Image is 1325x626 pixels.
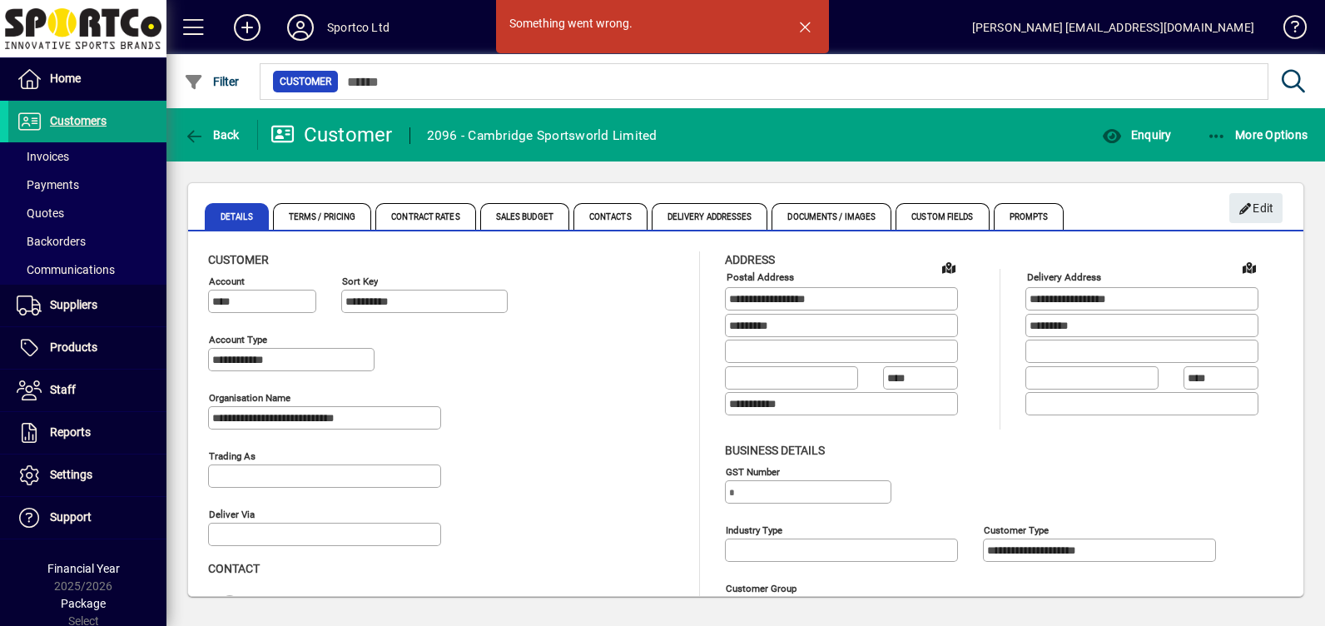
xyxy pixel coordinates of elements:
button: Back [180,120,244,150]
a: Reports [8,412,166,454]
span: Contract Rates [375,203,475,230]
span: Payments [17,178,79,191]
a: Home [8,58,166,100]
span: Products [50,340,97,354]
span: Home [50,72,81,85]
div: [PERSON_NAME] [EMAIL_ADDRESS][DOMAIN_NAME] [972,14,1254,41]
mat-label: Trading as [209,450,256,462]
a: View on map [1236,254,1263,281]
span: Settings [50,468,92,481]
button: More Options [1203,120,1313,150]
button: Add [221,12,274,42]
a: Settings [8,455,166,496]
mat-label: Sort key [342,276,378,287]
span: Communications [17,263,115,276]
button: Edit [1229,193,1283,223]
span: Customer [280,73,331,90]
span: Invoices [17,150,69,163]
span: Financial Year [47,562,120,575]
span: Contact [208,562,260,575]
a: Support [8,497,166,539]
span: Staff [50,383,76,396]
span: Support [50,510,92,524]
mat-label: Deliver via [209,509,255,520]
a: Backorders [8,227,166,256]
mat-label: Customer group [726,582,796,594]
a: Communications [8,256,166,284]
button: Profile [274,12,327,42]
span: Prompts [994,203,1064,230]
span: Address [725,253,775,266]
span: Edit [1238,195,1274,222]
div: Customer [270,122,393,148]
mat-label: Organisation name [209,392,290,404]
span: Filter [184,75,240,88]
span: Delivery Addresses [652,203,768,230]
span: Quotes [17,206,64,220]
a: Products [8,327,166,369]
span: Reports [50,425,91,439]
div: 2096 - Cambridge Sportsworld Limited [427,122,658,149]
a: Staff [8,370,166,411]
mat-label: Industry type [726,524,782,535]
span: Customer [208,253,269,266]
span: Enquiry [1102,128,1171,142]
button: Filter [180,67,244,97]
span: Details [205,203,269,230]
a: Payments [8,171,166,199]
mat-label: GST Number [726,465,780,477]
span: Business details [725,444,825,457]
a: Quotes [8,199,166,227]
span: Documents / Images [772,203,891,230]
span: More Options [1207,128,1308,142]
span: Suppliers [50,298,97,311]
div: Sportco Ltd [327,14,390,41]
span: Custom Fields [896,203,989,230]
a: Invoices [8,142,166,171]
a: Suppliers [8,285,166,326]
span: Sales Budget [480,203,569,230]
span: Terms / Pricing [273,203,372,230]
mat-label: Account [209,276,245,287]
span: Back [184,128,240,142]
span: Backorders [17,235,86,248]
a: Knowledge Base [1271,3,1304,57]
span: Contacts [573,203,648,230]
app-page-header-button: Back [166,120,258,150]
mat-label: Customer type [984,524,1049,535]
button: Enquiry [1098,120,1175,150]
span: Customers [50,114,107,127]
a: View on map [935,254,962,281]
span: Package [61,597,106,610]
mat-label: Account Type [209,334,267,345]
